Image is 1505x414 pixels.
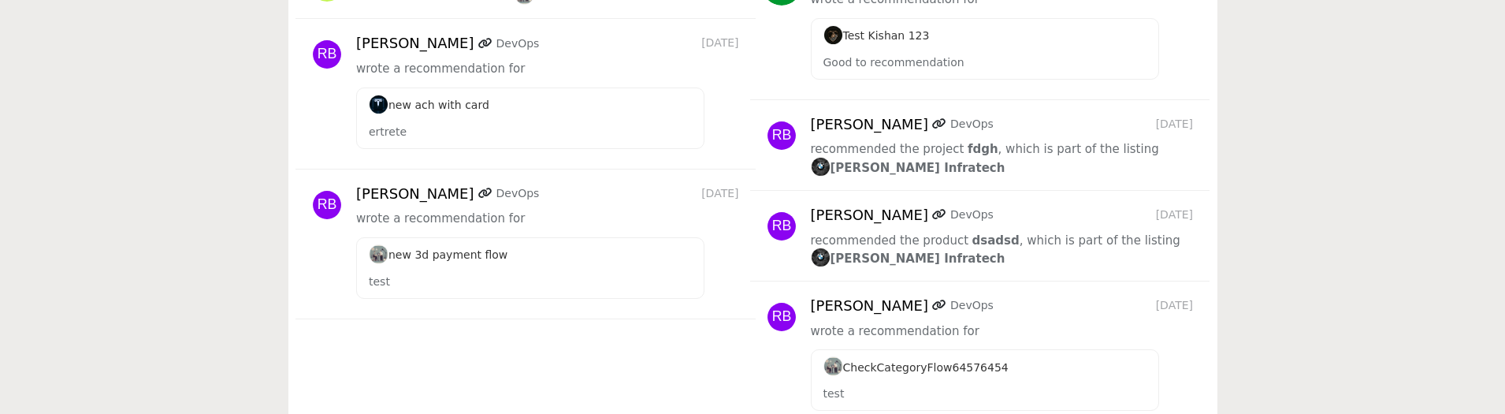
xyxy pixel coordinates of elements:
a: imageCheckCategoryFlow64576454 [823,361,1009,374]
span: [DATE] [1156,207,1198,223]
h5: [PERSON_NAME] [356,35,474,52]
p: test [369,274,692,290]
img: avtar-image [762,116,801,155]
span: Test Kishan 123 [823,29,930,42]
p: DevOps [950,207,994,223]
span: wrote a recommendation for [356,211,525,226]
span: new ach with card [369,99,489,111]
p: test [823,386,1146,402]
img: avtar-image [762,297,801,337]
p: DevOps [496,35,540,52]
a: fdgh [968,142,998,156]
span: [DATE] [1156,297,1198,314]
span: new 3d payment flow [369,248,507,261]
span: [DATE] [701,35,743,51]
h5: [PERSON_NAME] [811,116,929,133]
img: image [823,25,843,45]
img: avtar-image [762,207,801,246]
img: image [823,356,843,376]
h5: [PERSON_NAME] [356,185,474,203]
img: image [369,95,388,114]
img: avtar-image [307,185,347,225]
p: Good to recommendation [823,54,1146,71]
a: image[PERSON_NAME] Infratech [811,249,1005,269]
a: dsadsd [972,233,1020,248]
p: DevOps [950,116,994,132]
span: , which is part of the listing [968,142,1159,156]
span: recommended the product [811,233,969,248]
span: CheckCategoryFlow64576454 [823,361,1009,374]
span: recommended the project [811,142,964,156]
img: image [811,248,831,267]
p: DevOps [496,185,540,202]
span: wrote a recommendation for [356,62,525,76]
span: [PERSON_NAME] Infratech [811,252,1005,266]
a: imageTest Kishan 123 [823,29,930,42]
img: avtar-image [307,35,347,74]
h5: [PERSON_NAME] [811,207,929,224]
a: imagenew ach with card [369,99,489,111]
img: image [811,157,831,177]
a: image[PERSON_NAME] Infratech [811,159,1005,178]
p: ertrete [369,124,692,140]
p: DevOps [950,297,994,314]
img: image [369,244,388,264]
span: , which is part of the listing [972,233,1180,248]
span: [DATE] [701,185,743,202]
span: [PERSON_NAME] Infratech [811,161,1005,175]
a: imagenew 3d payment flow [369,248,507,261]
span: wrote a recommendation for [811,324,979,338]
h5: [PERSON_NAME] [811,297,929,315]
span: [DATE] [1156,116,1198,132]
